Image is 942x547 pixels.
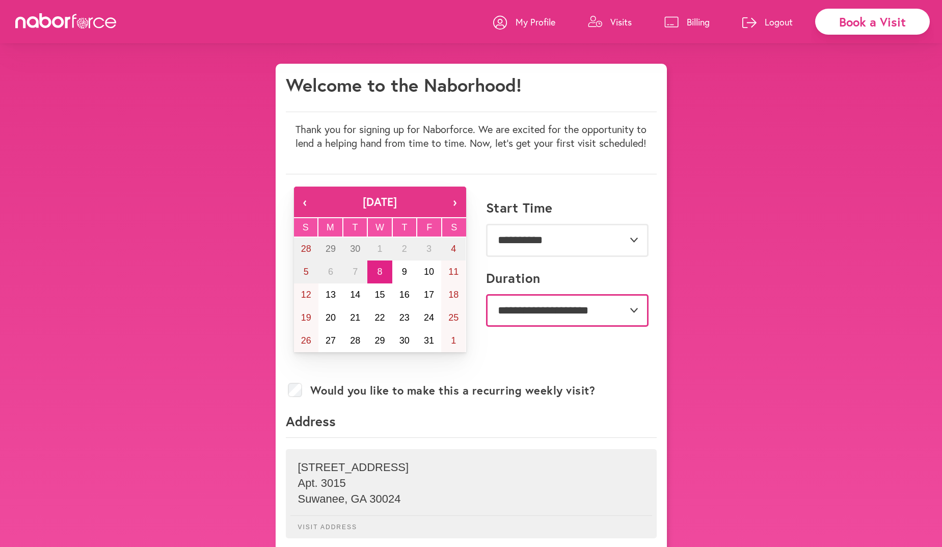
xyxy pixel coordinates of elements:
[441,329,466,352] button: November 1, 2025
[286,412,657,438] p: Address
[353,267,358,277] abbr: October 7, 2025
[610,16,632,28] p: Visits
[399,335,410,346] abbr: October 30, 2025
[301,335,311,346] abbr: October 26, 2025
[367,261,392,283] button: October 8, 2025
[304,267,309,277] abbr: October 5, 2025
[815,9,930,35] div: Book a Visit
[294,306,318,329] button: October 19, 2025
[417,306,441,329] button: October 24, 2025
[318,329,343,352] button: October 27, 2025
[493,7,555,37] a: My Profile
[350,312,360,323] abbr: October 21, 2025
[417,283,441,306] button: October 17, 2025
[301,312,311,323] abbr: October 19, 2025
[448,312,459,323] abbr: October 25, 2025
[424,335,434,346] abbr: October 31, 2025
[424,290,434,300] abbr: October 17, 2025
[448,290,459,300] abbr: October 18, 2025
[298,461,644,474] p: [STREET_ADDRESS]
[318,238,343,261] button: September 29, 2025
[765,16,793,28] p: Logout
[294,187,316,217] button: ‹
[294,329,318,352] button: October 26, 2025
[687,16,710,28] p: Billing
[399,290,410,300] abbr: October 16, 2025
[375,222,384,232] abbr: Wednesday
[588,7,632,37] a: Visits
[310,384,596,397] label: Would you like to make this a recurring weekly visit?
[451,244,456,254] abbr: October 4, 2025
[318,283,343,306] button: October 13, 2025
[417,329,441,352] button: October 31, 2025
[426,222,432,232] abbr: Friday
[367,238,392,261] button: October 1, 2025
[377,244,382,254] abbr: October 1, 2025
[301,244,311,254] abbr: September 28, 2025
[392,306,417,329] button: October 23, 2025
[298,477,644,490] p: Apt. 3015
[392,283,417,306] button: October 16, 2025
[444,187,466,217] button: ›
[294,261,318,283] button: October 5, 2025
[426,244,432,254] abbr: October 3, 2025
[343,238,367,261] button: September 30, 2025
[350,290,360,300] abbr: October 14, 2025
[343,306,367,329] button: October 21, 2025
[374,290,385,300] abbr: October 15, 2025
[327,222,334,232] abbr: Monday
[326,312,336,323] abbr: October 20, 2025
[402,222,408,232] abbr: Thursday
[352,222,358,232] abbr: Tuesday
[399,312,410,323] abbr: October 23, 2025
[326,244,336,254] abbr: September 29, 2025
[343,283,367,306] button: October 14, 2025
[441,283,466,306] button: October 18, 2025
[448,267,459,277] abbr: October 11, 2025
[424,267,434,277] abbr: October 10, 2025
[350,244,360,254] abbr: September 30, 2025
[417,238,441,261] button: October 3, 2025
[326,335,336,346] abbr: October 27, 2025
[286,74,522,96] h1: Welcome to the Naborhood!
[298,492,644,506] p: Suwanee , GA 30024
[441,261,466,283] button: October 11, 2025
[316,187,444,217] button: [DATE]
[402,267,407,277] abbr: October 9, 2025
[301,290,311,300] abbr: October 12, 2025
[374,312,385,323] abbr: October 22, 2025
[417,261,441,283] button: October 10, 2025
[318,306,343,329] button: October 20, 2025
[392,329,417,352] button: October 30, 2025
[343,329,367,352] button: October 28, 2025
[294,238,318,261] button: September 28, 2025
[326,290,336,300] abbr: October 13, 2025
[441,238,466,261] button: October 4, 2025
[402,244,407,254] abbr: October 2, 2025
[451,222,457,232] abbr: Saturday
[441,306,466,329] button: October 25, 2025
[374,335,385,346] abbr: October 29, 2025
[392,261,417,283] button: October 9, 2025
[318,261,343,283] button: October 6, 2025
[350,335,360,346] abbr: October 28, 2025
[451,335,456,346] abbr: November 1, 2025
[392,238,417,261] button: October 2, 2025
[516,16,555,28] p: My Profile
[290,515,652,531] p: Visit Address
[367,283,392,306] button: October 15, 2025
[303,222,309,232] abbr: Sunday
[424,312,434,323] abbr: October 24, 2025
[343,261,367,283] button: October 7, 2025
[486,270,541,286] label: Duration
[367,306,392,329] button: October 22, 2025
[486,200,553,216] label: Start Time
[294,283,318,306] button: October 12, 2025
[377,267,382,277] abbr: October 8, 2025
[742,7,793,37] a: Logout
[328,267,333,277] abbr: October 6, 2025
[664,7,710,37] a: Billing
[367,329,392,352] button: October 29, 2025
[286,122,657,150] p: Thank you for signing up for Naborforce. We are excited for the opportunity to lend a helping han...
